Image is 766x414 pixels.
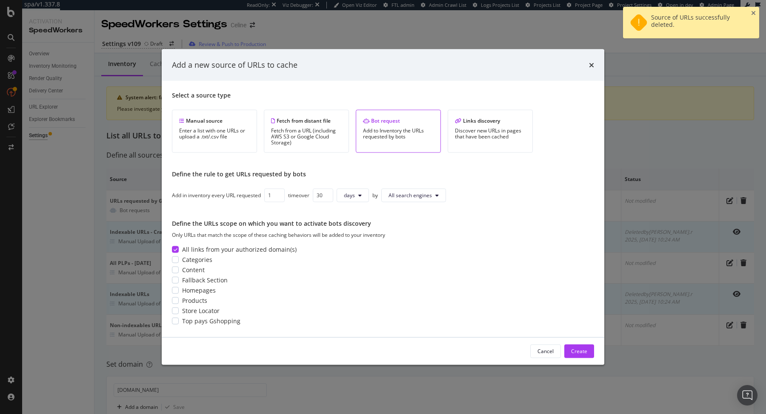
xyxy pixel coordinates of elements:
div: modal [162,49,604,365]
div: close toast [751,10,756,16]
div: by [372,192,378,199]
div: Fetch from distant file [271,117,342,124]
div: Cancel [537,348,554,355]
div: Enter a list with one URLs or upload a .txt/.csv file [179,127,250,139]
div: Source of URLs successfully deleted. [651,14,744,32]
span: All links from your authorized domain(s) [182,245,297,253]
div: Define the URLs scope on which you want to activate bots discovery [172,219,594,227]
button: days [337,188,369,202]
span: days [344,192,355,199]
span: Categories [182,255,212,264]
span: Top pays Gshopping [182,316,240,325]
button: Create [564,344,594,358]
div: Links discovery [455,117,526,124]
div: Define the rule to get URLs requested by bots [172,170,594,178]
span: Fallback Section [182,276,228,284]
span: All search engines [389,192,432,199]
div: Select a source type [172,91,594,99]
span: Homepages [182,286,216,294]
div: Add in inventory every URL requested [172,192,261,199]
div: Bot request [363,117,434,124]
div: Open Intercom Messenger [737,385,757,405]
div: Only URLs that match the scope of these caching behaviors will be added to your inventory [172,231,594,238]
div: Manual source [179,117,250,124]
div: Fetch from a URL (including AWS S3 or Google Cloud Storage) [271,127,342,145]
div: time over [288,192,309,199]
span: Products [182,296,207,305]
div: Add a new source of URLs to cache [172,60,297,71]
span: Content [182,265,205,274]
div: Create [571,348,587,355]
button: Cancel [530,344,561,358]
div: times [589,60,594,71]
button: All search engines [381,188,446,202]
span: Store Locator [182,306,220,315]
div: Add to Inventory the URLs requested by bots [363,127,434,139]
div: Discover new URLs in pages that have been cached [455,127,526,139]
